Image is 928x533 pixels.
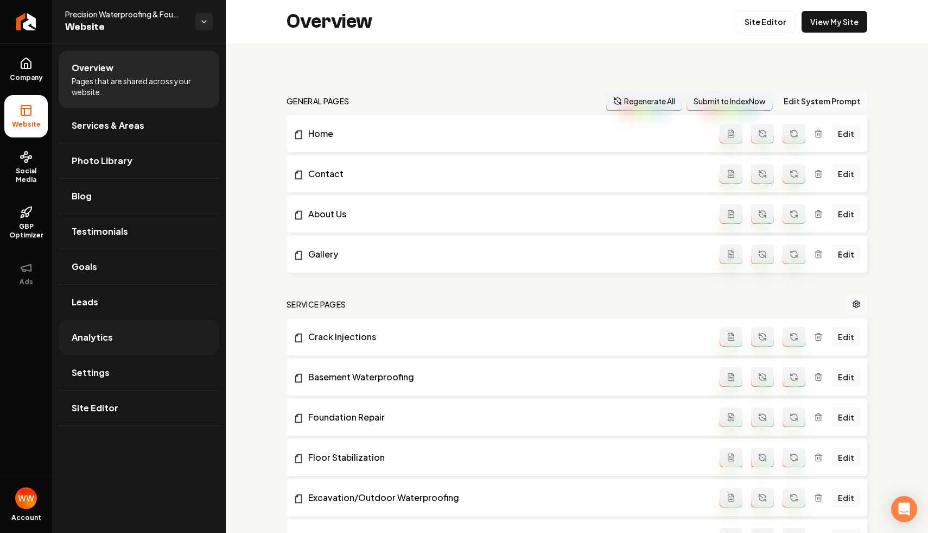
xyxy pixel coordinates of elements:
[4,222,48,240] span: GBP Optimizer
[777,91,867,111] button: Edit System Prompt
[720,124,742,143] button: Add admin page prompt
[720,488,742,507] button: Add admin page prompt
[72,402,118,415] span: Site Editor
[59,391,219,425] a: Site Editor
[72,260,97,273] span: Goals
[831,124,861,143] a: Edit
[293,330,720,343] a: Crack Injections
[72,61,113,74] span: Overview
[831,488,861,507] a: Edit
[687,91,773,111] button: Submit to IndexNow
[802,11,867,33] a: View My Site
[735,11,795,33] a: Site Editor
[59,285,219,319] a: Leads
[59,179,219,214] a: Blog
[72,76,206,97] span: Pages that are shared across your website.
[4,197,48,248] a: GBP Optimizer
[831,244,861,264] a: Edit
[831,327,861,347] a: Edit
[720,164,742,184] button: Add admin page prompt
[293,248,720,261] a: Gallery
[720,204,742,224] button: Add admin page prompt
[720,448,742,467] button: Add admin page prompt
[891,496,917,522] div: Open Intercom Messenger
[4,253,48,295] button: Ads
[59,143,219,178] a: Photo Library
[287,96,349,106] h2: general pages
[59,320,219,355] a: Analytics
[72,225,128,238] span: Testimonials
[4,48,48,91] a: Company
[16,13,36,30] img: Rebolt Logo
[293,127,720,140] a: Home
[287,299,346,310] h2: Service Pages
[59,108,219,143] a: Services & Areas
[59,355,219,390] a: Settings
[65,9,187,20] span: Precision Waterproofing & Foundation Repair
[8,120,45,129] span: Website
[720,367,742,387] button: Add admin page prompt
[287,11,372,33] h2: Overview
[15,487,37,509] button: Open user button
[293,451,720,464] a: Floor Stabilization
[15,278,37,286] span: Ads
[831,448,861,467] a: Edit
[720,407,742,427] button: Add admin page prompt
[72,154,132,167] span: Photo Library
[293,208,720,221] a: About Us
[293,167,720,180] a: Contact
[293,491,720,504] a: Excavation/Outdoor Waterproofing
[65,20,187,35] span: Website
[72,119,144,132] span: Services & Areas
[72,331,113,344] span: Analytics
[72,296,98,309] span: Leads
[831,367,861,387] a: Edit
[72,190,92,203] span: Blog
[831,164,861,184] a: Edit
[4,167,48,184] span: Social Media
[831,204,861,224] a: Edit
[72,366,110,379] span: Settings
[15,487,37,509] img: Will Wallace
[11,513,41,522] span: Account
[5,73,47,82] span: Company
[720,327,742,347] button: Add admin page prompt
[293,411,720,424] a: Foundation Repair
[293,371,720,384] a: Basement Waterproofing
[831,407,861,427] a: Edit
[720,244,742,264] button: Add admin page prompt
[59,214,219,249] a: Testimonials
[59,249,219,284] a: Goals
[4,142,48,193] a: Social Media
[606,91,682,111] button: Regenerate All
